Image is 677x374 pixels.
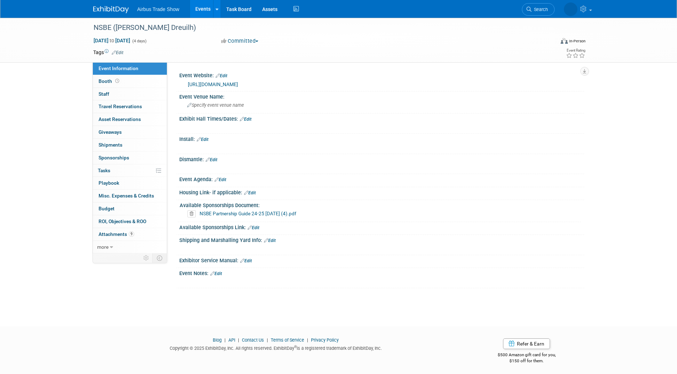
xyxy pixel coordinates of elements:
[228,337,235,343] a: API
[99,180,119,186] span: Playbook
[93,6,129,13] img: ExhibitDay
[210,271,222,276] a: Edit
[264,238,276,243] a: Edit
[152,253,167,263] td: Toggle Event Tabs
[215,177,226,182] a: Edit
[179,134,584,143] div: Install:
[93,37,131,44] span: [DATE] [DATE]
[187,211,199,216] a: Delete attachment?
[223,337,227,343] span: |
[140,253,153,263] td: Personalize Event Tab Strip
[99,129,122,135] span: Giveaways
[311,337,339,343] a: Privacy Policy
[513,37,586,48] div: Event Format
[213,337,222,343] a: Blog
[93,241,167,253] a: more
[93,177,167,189] a: Playbook
[236,337,241,343] span: |
[271,337,304,343] a: Terms of Service
[112,50,123,55] a: Edit
[179,235,584,244] div: Shipping and Marshalling Yard Info:
[99,78,121,84] span: Booth
[93,88,167,100] a: Staff
[99,65,138,71] span: Event Information
[240,258,252,263] a: Edit
[179,187,584,196] div: Housing Link- if applicable:
[561,38,568,44] img: Format-Inperson.png
[305,337,310,343] span: |
[93,75,167,88] a: Booth
[99,231,134,237] span: Attachments
[503,338,550,349] a: Refer & Earn
[188,81,238,87] a: [URL][DOMAIN_NAME]
[99,218,146,224] span: ROI, Objectives & ROO
[242,337,264,343] a: Contact Us
[200,211,296,216] a: NSBE Partnership Guide 24-25 [DATE] (4).pdf
[99,91,109,97] span: Staff
[98,168,110,173] span: Tasks
[93,343,459,352] div: Copyright © 2025 ExhibitDay, Inc. All rights reserved. ExhibitDay is a registered trademark of Ex...
[569,38,586,44] div: In-Person
[180,200,581,209] div: Available Sponsorships Document:
[294,345,297,349] sup: ®
[93,139,167,151] a: Shipments
[244,190,256,195] a: Edit
[93,202,167,215] a: Budget
[179,255,584,264] div: Exhibitor Service Manual:
[531,7,548,12] span: Search
[129,231,134,237] span: 9
[97,244,109,250] span: more
[219,37,261,45] button: Committed
[99,155,129,160] span: Sponsorships
[99,142,122,148] span: Shipments
[109,38,115,43] span: to
[99,116,141,122] span: Asset Reservations
[216,73,227,78] a: Edit
[179,70,584,79] div: Event Website:
[93,100,167,113] a: Travel Reservations
[114,78,121,84] span: Booth not reserved yet
[99,104,142,109] span: Travel Reservations
[137,6,179,12] span: Airbus Trade Show
[93,164,167,177] a: Tasks
[93,62,167,75] a: Event Information
[187,102,244,108] span: Specify event venue name
[265,337,270,343] span: |
[93,215,167,228] a: ROI, Objectives & ROO
[179,91,584,100] div: Event Venue Name:
[240,117,252,122] a: Edit
[93,113,167,126] a: Asset Reservations
[91,21,544,34] div: NSBE ([PERSON_NAME] Dreuilh)
[564,2,577,16] img: Camille Dreuilh
[206,157,217,162] a: Edit
[179,222,584,231] div: Available Sponsorships Link:
[197,137,208,142] a: Edit
[93,190,167,202] a: Misc. Expenses & Credits
[179,268,584,277] div: Event Notes:
[132,39,147,43] span: (4 days)
[469,347,584,364] div: $500 Amazon gift card for you,
[179,174,584,183] div: Event Agenda:
[248,225,259,230] a: Edit
[93,49,123,56] td: Tags
[93,126,167,138] a: Giveaways
[93,152,167,164] a: Sponsorships
[179,114,584,123] div: Exhibit Hall Times/Dates:
[522,3,555,16] a: Search
[469,358,584,364] div: $150 off for them.
[179,154,584,163] div: Dismantle:
[566,49,585,52] div: Event Rating
[99,193,154,199] span: Misc. Expenses & Credits
[99,206,115,211] span: Budget
[93,228,167,241] a: Attachments9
